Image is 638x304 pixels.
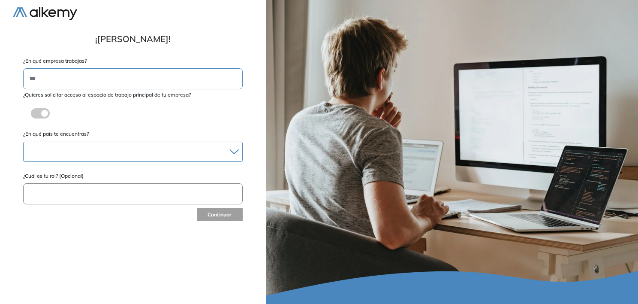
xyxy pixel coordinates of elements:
[13,34,253,44] h1: ¡[PERSON_NAME]!
[23,131,89,137] span: ¿En qué país te encuentras?
[23,57,243,65] label: ¿En qué empresa trabajas?
[197,208,243,221] button: Continuar
[23,172,243,180] label: ¿Cuál es tu rol? (Opcional)
[23,91,243,99] label: ¿Quieres solicitar acceso al espacio de trabajo principal de tu empresa?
